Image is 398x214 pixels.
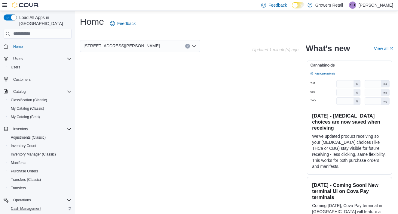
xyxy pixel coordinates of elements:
span: My Catalog (Beta) [11,115,40,119]
span: Purchase Orders [11,169,38,174]
span: Inventory Manager (Classic) [8,151,72,158]
button: Catalog [11,88,28,95]
span: Inventory [13,127,28,131]
button: Adjustments (Classic) [6,133,74,142]
span: Inventory Count [8,142,72,149]
button: Cash Management [6,204,74,213]
span: Manifests [11,160,26,165]
a: Cash Management [8,205,44,212]
span: Customers [13,77,31,82]
p: Updated 1 minute(s) ago [252,47,298,52]
a: Customers [11,76,33,83]
a: Transfers [8,184,28,192]
span: Transfers [8,184,72,192]
button: Inventory Count [6,142,74,150]
a: My Catalog (Classic) [8,105,47,112]
span: My Catalog (Beta) [8,113,72,121]
button: Clear input [185,44,190,49]
span: Customers [11,76,72,83]
a: Feedback [108,17,138,30]
span: Users [11,65,20,70]
span: Classification (Classic) [11,98,47,102]
img: Cova [12,2,39,8]
span: Purchase Orders [8,168,72,175]
button: Customers [1,75,74,84]
span: [STREET_ADDRESS][PERSON_NAME] [84,42,160,49]
div: Skylar Hobbs [349,2,356,9]
button: Open list of options [192,44,197,49]
button: My Catalog (Beta) [6,113,74,121]
button: My Catalog (Classic) [6,104,74,113]
span: Users [11,55,72,62]
span: Inventory [11,125,72,133]
a: Inventory Manager (Classic) [8,151,58,158]
input: Dark Mode [292,2,305,8]
span: SH [350,2,355,9]
span: Users [8,64,72,71]
button: Operations [1,196,74,204]
p: | [345,2,347,9]
span: Feedback [268,2,287,8]
a: Classification (Classic) [8,96,50,104]
button: Inventory [11,125,30,133]
span: My Catalog (Classic) [11,106,44,111]
span: Manifests [8,159,72,166]
a: Users [8,64,23,71]
h3: [DATE] - [MEDICAL_DATA] choices are now saved when receiving [312,113,387,131]
a: Manifests [8,159,29,166]
span: Transfers (Classic) [8,176,72,183]
span: Users [13,56,23,61]
span: Cash Management [8,205,72,212]
svg: External link [390,47,393,51]
button: Transfers (Classic) [6,175,74,184]
span: Inventory Manager (Classic) [11,152,56,157]
a: Inventory Count [8,142,39,149]
span: Catalog [13,89,26,94]
span: Load All Apps in [GEOGRAPHIC_DATA] [17,14,72,27]
span: Inventory Count [11,143,36,148]
span: Cash Management [11,206,41,211]
button: Home [1,42,74,51]
a: Purchase Orders [8,168,41,175]
button: Users [6,63,74,71]
button: Inventory Manager (Classic) [6,150,74,159]
a: Adjustments (Classic) [8,134,48,141]
button: Purchase Orders [6,167,74,175]
button: Users [11,55,25,62]
a: Home [11,43,25,50]
span: Transfers [11,186,26,190]
button: Inventory [1,125,74,133]
button: Catalog [1,87,74,96]
span: Operations [11,197,72,204]
span: Transfers (Classic) [11,177,41,182]
span: Home [13,44,23,49]
h2: What's new [306,44,350,53]
p: [PERSON_NAME] [359,2,393,9]
a: My Catalog (Beta) [8,113,42,121]
span: Catalog [11,88,72,95]
button: Users [1,55,74,63]
a: View allExternal link [374,46,393,51]
button: Classification (Classic) [6,96,74,104]
h3: [DATE] - Coming Soon! New terminal UI on Cova Pay terminals [312,182,387,200]
span: Adjustments (Classic) [8,134,72,141]
button: Transfers [6,184,74,192]
span: My Catalog (Classic) [8,105,72,112]
button: Operations [11,197,33,204]
h1: Home [80,16,104,28]
span: Operations [13,198,31,203]
span: Home [11,43,72,50]
a: Transfers (Classic) [8,176,43,183]
button: Manifests [6,159,74,167]
p: We've updated product receiving so your [MEDICAL_DATA] choices (like THCa or CBG) stay visible fo... [312,133,387,169]
span: Classification (Classic) [8,96,72,104]
span: Adjustments (Classic) [11,135,46,140]
p: Growers Retail [315,2,343,9]
span: Feedback [117,20,136,27]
